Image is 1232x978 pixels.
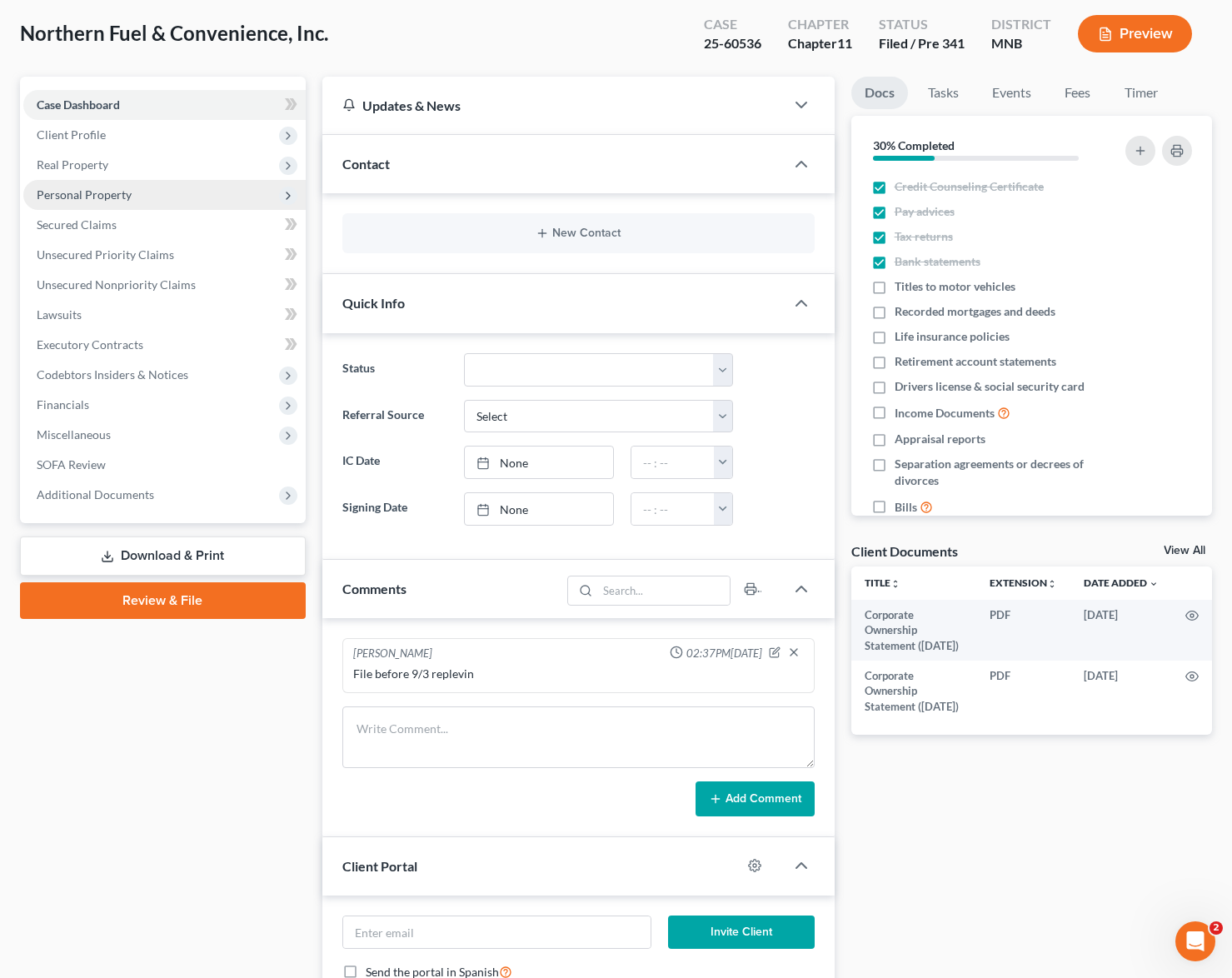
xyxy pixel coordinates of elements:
a: Lawsuits [23,300,306,330]
a: Date Added expand_more [1084,576,1159,589]
span: Lawsuits [37,307,82,322]
a: Review & File [20,582,306,619]
input: -- : -- [631,447,714,478]
div: [PERSON_NAME] [353,646,432,662]
button: Invite Client [668,916,815,949]
button: Add Comment [696,781,815,816]
span: Real Property [37,157,108,172]
a: None [465,447,613,478]
span: 02:37PM[DATE] [686,646,762,661]
label: IC Date [334,446,456,479]
span: 11 [837,35,852,51]
a: Titleunfold_more [865,576,900,589]
a: Events [979,77,1045,109]
div: Chapter [788,34,852,53]
span: Recorded mortgages and deeds [895,303,1055,320]
td: PDF [976,661,1070,721]
a: Secured Claims [23,210,306,240]
span: Secured Claims [37,217,117,232]
button: New Contact [356,227,801,240]
div: Client Documents [851,542,958,560]
label: Referral Source [334,400,456,433]
span: Client Portal [342,858,417,874]
span: Executory Contracts [37,337,143,352]
input: -- : -- [631,493,714,525]
td: [DATE] [1070,600,1172,661]
td: Corporate Ownership Statement ([DATE]) [851,661,976,721]
div: Chapter [788,15,852,34]
span: Personal Property [37,187,132,202]
input: Search... [597,576,730,605]
button: Preview [1078,15,1192,52]
div: Filed / Pre 341 [879,34,965,53]
a: Unsecured Nonpriority Claims [23,270,306,300]
a: Extensionunfold_more [990,576,1057,589]
div: 25-60536 [704,34,761,53]
i: expand_more [1149,579,1159,589]
span: Bank statements [895,253,980,270]
a: SOFA Review [23,450,306,480]
label: Status [334,353,456,387]
a: Docs [851,77,908,109]
span: Appraisal reports [895,431,985,447]
td: Corporate Ownership Statement ([DATE]) [851,600,976,661]
span: Contact [342,156,390,172]
strong: 30% Completed [873,138,955,152]
a: View All [1164,545,1205,556]
span: Northern Fuel & Convenience, Inc. [20,21,328,45]
td: PDF [976,600,1070,661]
span: Case Dashboard [37,97,120,112]
span: Drivers license & social security card [895,378,1085,395]
i: unfold_more [890,579,900,589]
span: Unsecured Priority Claims [37,247,174,262]
span: Retirement account statements [895,353,1056,370]
span: Income Documents [895,405,995,422]
a: Timer [1111,77,1171,109]
td: [DATE] [1070,661,1172,721]
span: Bills [895,499,917,516]
a: Unsecured Priority Claims [23,240,306,270]
div: MNB [991,34,1051,53]
span: Titles to motor vehicles [895,278,1015,295]
iframe: Intercom live chat [1175,921,1215,961]
div: Case [704,15,761,34]
div: District [991,15,1051,34]
span: Miscellaneous [37,427,111,442]
span: Credit Counseling Certificate [895,178,1044,195]
span: Unsecured Nonpriority Claims [37,277,196,292]
a: Download & Print [20,536,306,576]
div: File before 9/3 replevin [353,666,804,682]
span: Quick Info [342,295,405,311]
div: Status [879,15,965,34]
span: Life insurance policies [895,328,1010,345]
label: Signing Date [334,492,456,526]
span: Comments [342,581,407,596]
a: None [465,493,613,525]
span: 2 [1210,921,1223,935]
a: Tasks [915,77,972,109]
span: SOFA Review [37,457,106,472]
div: Updates & News [342,97,765,114]
span: Financials [37,397,89,412]
input: Enter email [343,916,651,948]
span: Pay advices [895,203,955,220]
span: Additional Documents [37,487,154,501]
span: Separation agreements or decrees of divorces [895,456,1108,489]
a: Fees [1051,77,1105,109]
i: unfold_more [1047,579,1057,589]
a: Case Dashboard [23,90,306,120]
a: Executory Contracts [23,330,306,360]
span: Tax returns [895,228,953,245]
span: Client Profile [37,127,106,142]
span: Codebtors Insiders & Notices [37,367,188,382]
